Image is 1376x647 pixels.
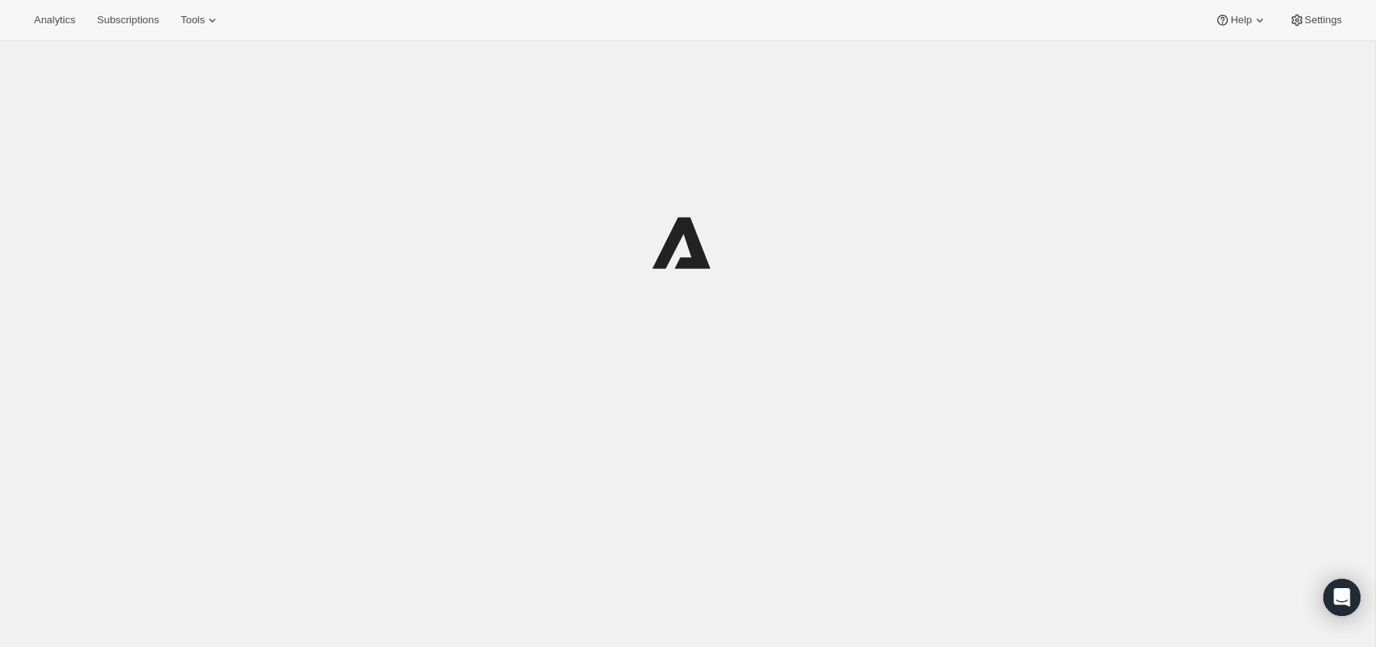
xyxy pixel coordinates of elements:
[181,14,205,26] span: Tools
[1323,579,1361,616] div: Open Intercom Messenger
[1230,14,1251,26] span: Help
[1280,9,1351,31] button: Settings
[97,14,159,26] span: Subscriptions
[25,9,84,31] button: Analytics
[171,9,229,31] button: Tools
[1305,14,1342,26] span: Settings
[34,14,75,26] span: Analytics
[88,9,168,31] button: Subscriptions
[1206,9,1276,31] button: Help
